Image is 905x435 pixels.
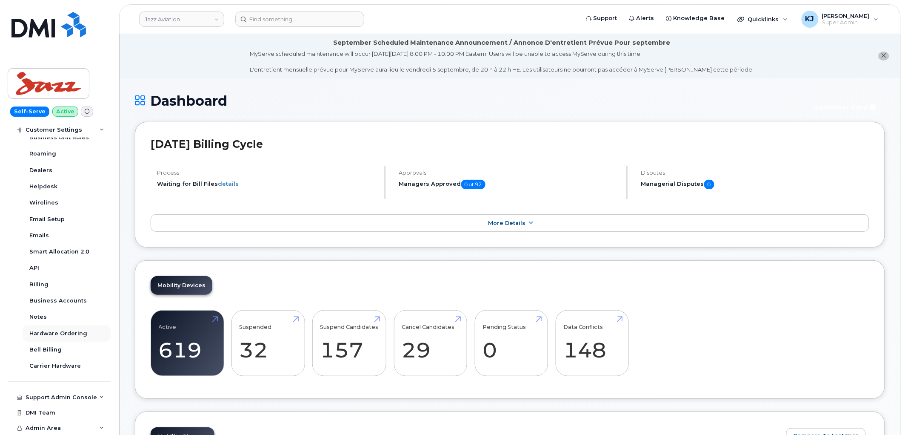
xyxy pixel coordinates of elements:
[563,315,621,372] a: Data Conflicts 148
[641,170,869,176] h4: Disputes
[704,180,714,189] span: 0
[250,50,754,74] div: MyServe scheduled maintenance will occur [DATE][DATE] 8:00 PM - 10:00 PM Eastern. Users will be u...
[482,315,540,372] a: Pending Status 0
[461,180,485,189] span: 0 of 92
[151,276,212,295] a: Mobility Devices
[135,93,804,108] h1: Dashboard
[488,220,526,226] span: More Details
[641,180,869,189] h5: Managerial Disputes
[159,315,216,372] a: Active 619
[399,170,620,176] h4: Approvals
[808,100,885,115] button: Customer Card
[151,138,869,150] h2: [DATE] Billing Cycle
[334,38,671,47] div: September Scheduled Maintenance Announcement / Annonce D'entretient Prévue Pour septembre
[218,180,239,187] a: details
[157,170,377,176] h4: Process
[402,315,459,372] a: Cancel Candidates 29
[240,315,297,372] a: Suspended 32
[879,52,889,60] button: close notification
[320,315,379,372] a: Suspend Candidates 157
[157,180,377,188] li: Waiting for Bill Files
[399,180,620,189] h5: Managers Approved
